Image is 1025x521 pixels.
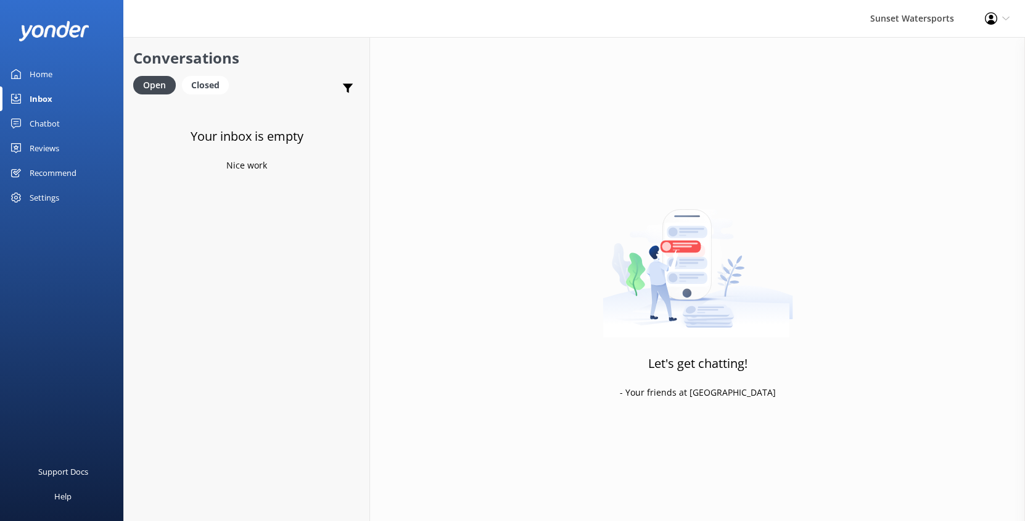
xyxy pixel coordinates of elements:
p: Nice work [226,159,267,172]
div: Support Docs [38,459,88,484]
img: artwork of a man stealing a conversation from at giant smartphone [603,183,793,338]
a: Open [133,78,182,91]
div: Recommend [30,160,76,185]
h3: Your inbox is empty [191,127,303,146]
div: Home [30,62,52,86]
h3: Let's get chatting! [648,354,747,373]
div: Open [133,76,176,94]
div: Chatbot [30,111,60,136]
div: Reviews [30,136,59,160]
a: Closed [182,78,235,91]
div: Inbox [30,86,52,111]
h2: Conversations [133,46,360,70]
div: Help [54,484,72,509]
p: - Your friends at [GEOGRAPHIC_DATA] [620,386,776,399]
div: Closed [182,76,229,94]
div: Settings [30,185,59,210]
img: yonder-white-logo.png [19,21,89,41]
